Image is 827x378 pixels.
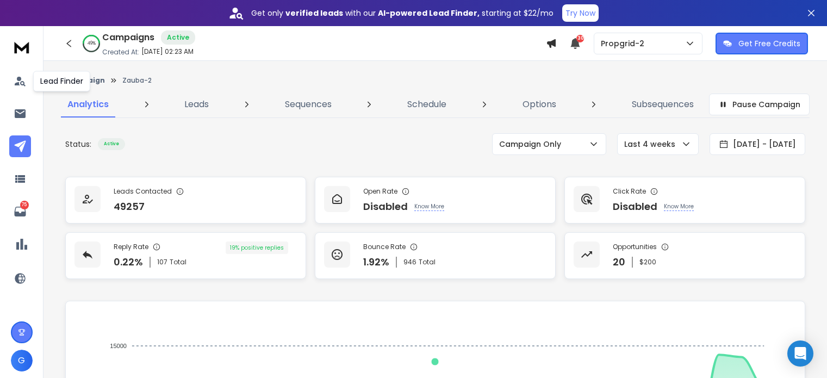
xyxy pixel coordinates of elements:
[499,139,565,150] p: Campaign Only
[114,199,145,214] p: 49257
[414,202,444,211] p: Know More
[114,187,172,196] p: Leads Contacted
[565,8,595,18] p: Try Now
[363,187,397,196] p: Open Rate
[363,255,389,270] p: 1.92 %
[102,48,139,57] p: Created At:
[378,8,480,18] strong: AI-powered Lead Finder,
[716,33,808,54] button: Get Free Credits
[564,177,805,224] a: Click RateDisabledKnow More
[20,201,29,209] p: 75
[157,258,167,267] span: 107
[613,187,646,196] p: Click Rate
[114,255,143,270] p: 0.22 %
[738,38,800,49] p: Get Free Credits
[65,139,91,150] p: Status:
[226,241,288,254] div: 19 % positive replies
[285,8,343,18] strong: verified leads
[562,4,599,22] button: Try Now
[419,258,436,267] span: Total
[523,98,556,111] p: Options
[639,258,656,267] p: $ 200
[407,98,446,111] p: Schedule
[363,243,406,251] p: Bounce Rate
[251,8,554,18] p: Get only with our starting at $22/mo
[516,91,563,117] a: Options
[664,202,694,211] p: Know More
[632,98,694,111] p: Subsequences
[625,91,700,117] a: Subsequences
[564,232,805,279] a: Opportunities20$200
[613,255,625,270] p: 20
[624,139,680,150] p: Last 4 weeks
[11,350,33,371] button: G
[110,343,127,349] tspan: 15000
[710,133,805,155] button: [DATE] - [DATE]
[401,91,453,117] a: Schedule
[114,243,148,251] p: Reply Rate
[98,138,125,150] div: Active
[285,98,332,111] p: Sequences
[315,177,556,224] a: Open RateDisabledKnow More
[33,71,90,91] div: Lead Finder
[613,243,657,251] p: Opportunities
[601,38,649,49] p: Propgrid-2
[102,31,154,44] h1: Campaigns
[67,98,109,111] p: Analytics
[170,258,186,267] span: Total
[403,258,416,267] span: 946
[11,37,33,57] img: logo
[161,30,195,45] div: Active
[184,98,209,111] p: Leads
[65,232,306,279] a: Reply Rate0.22%107Total19% positive replies
[122,76,152,85] p: Zauba-2
[576,35,584,42] span: 30
[278,91,338,117] a: Sequences
[141,47,194,56] p: [DATE] 02:23 AM
[613,199,657,214] p: Disabled
[9,201,31,222] a: 75
[363,199,408,214] p: Disabled
[709,94,810,115] button: Pause Campaign
[88,40,96,47] p: 49 %
[65,177,306,224] a: Leads Contacted49257
[61,91,115,117] a: Analytics
[178,91,215,117] a: Leads
[315,232,556,279] a: Bounce Rate1.92%946Total
[787,340,813,367] div: Open Intercom Messenger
